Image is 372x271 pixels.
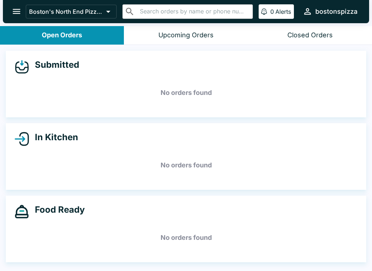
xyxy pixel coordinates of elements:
[15,152,357,178] h5: No orders found
[29,59,79,70] h4: Submitted
[15,225,357,251] h5: No orders found
[315,7,357,16] div: bostonspizza
[29,204,85,215] h4: Food Ready
[29,132,78,143] h4: In Kitchen
[270,8,274,15] p: 0
[158,31,214,39] div: Upcoming Orders
[300,4,360,19] button: bostonspizza
[7,2,26,21] button: open drawer
[287,31,333,39] div: Closed Orders
[138,7,250,17] input: Search orders by name or phone number
[29,8,103,15] p: Boston's North End Pizza Bakery
[275,8,291,15] p: Alerts
[42,31,82,39] div: Open Orders
[15,80,357,106] h5: No orders found
[26,5,117,18] button: Boston's North End Pizza Bakery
